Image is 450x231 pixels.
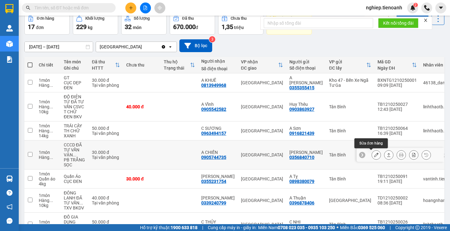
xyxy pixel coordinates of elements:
[238,57,286,73] th: Toggle SortBy
[329,59,366,64] div: VP gửi
[241,152,283,157] div: [GEOGRAPHIC_DATA]
[278,225,335,230] strong: 0708 023 035 - 0935 103 250
[92,200,120,205] div: Tại văn phòng
[329,222,371,227] div: Tân Bình
[64,94,86,109] div: ĐỒ ĐIỆN TỬ ĐÃ TƯ VẤN CSVC
[140,224,197,231] span: Hỗ trợ kỹ thuật:
[201,200,226,205] div: 0339240799
[76,23,87,31] span: 229
[435,2,446,13] button: caret-down
[92,78,120,83] div: 30.000 đ
[64,190,86,205] div: ĐÔNG LẠNH ĐÃ TƯ VẤN VẬN CHUYỂN
[414,3,417,7] span: 2
[358,225,385,230] strong: 0369 525 060
[413,3,418,7] sup: 2
[377,131,417,136] div: 16:39 [DATE]
[289,131,314,136] div: 0916821439
[377,126,417,131] div: TB1210250064
[201,219,235,224] div: C THỦY
[64,123,86,128] div: TRÁI CÂY
[143,6,147,10] span: file-add
[49,83,53,88] span: ...
[241,222,283,227] div: [GEOGRAPHIC_DATA]
[28,23,35,31] span: 17
[201,78,235,83] div: A KHUÊ
[329,78,371,88] div: Kho 47 - Bến Xe Ngã Tư Ga
[258,224,335,231] span: Miền Nam
[89,57,123,73] th: Toggle SortBy
[39,155,57,160] div: Hàng thông thường
[64,128,86,138] div: TH CHỮ XANH
[241,80,283,85] div: [GEOGRAPHIC_DATA]
[377,179,417,184] div: 19:11 [DATE]
[39,198,57,203] div: Hàng thông thường
[377,174,417,179] div: TB1210250091
[125,23,132,31] span: 32
[134,16,150,21] div: Số lượng
[39,176,57,181] div: Quần áo
[49,104,53,109] span: ...
[354,138,388,148] div: Sửa đơn hàng
[377,66,412,71] div: Ngày ĐH
[438,5,444,11] span: caret-down
[161,44,166,49] svg: Clear value
[201,131,226,136] div: 0963494157
[39,181,57,186] div: 4 kg
[326,57,374,73] th: Toggle SortBy
[73,12,118,35] button: Khối lượng229kg
[201,155,226,160] div: 0905744735
[24,12,70,35] button: Đơn hàng17đơn
[234,25,244,30] span: triệu
[201,150,235,155] div: A CHIẾN
[289,126,323,131] div: A Sơn
[415,225,420,230] span: copyright
[289,195,323,200] div: A Thuận
[64,109,86,119] div: T CHỮ ĐEN BKV
[140,2,151,13] button: file-add
[329,128,371,133] div: Tân Bình
[201,66,235,71] div: Số điện thoại
[39,78,57,83] div: 1 món
[6,41,13,47] img: warehouse-icon
[218,12,263,35] button: Chưa thu1,35 triệu
[241,104,283,109] div: [GEOGRAPHIC_DATA]
[92,131,120,136] div: Tại văn phòng
[289,174,323,179] div: A Tỵ
[161,57,198,73] th: Toggle SortBy
[64,205,86,210] div: TXV BKDV
[39,133,57,138] div: 14 kg
[241,128,283,133] div: [GEOGRAPHIC_DATA]
[64,179,86,184] div: CỤC ĐEN
[92,155,120,160] div: Tại văn phòng
[39,109,57,114] div: 10 kg
[377,59,412,64] div: Mã GD
[372,150,381,160] div: Sửa đơn hàng
[241,198,283,203] div: [GEOGRAPHIC_DATA]
[201,59,235,64] div: Người nhận
[49,128,53,133] span: ...
[39,83,57,88] div: Hàng thông thường
[64,66,86,71] div: Ghi chú
[39,123,57,128] div: 1 món
[390,224,391,231] span: |
[7,190,12,196] span: question-circle
[126,104,157,109] div: 40.000 đ
[289,155,314,160] div: 0356840710
[377,78,417,83] div: BXNTG1210250001
[423,18,428,22] span: close
[64,142,86,157] div: CCCD ĐÃ TƯ VẤN VẬN CHUYỂN
[92,66,115,71] div: HTTT
[173,23,196,31] span: 670.000
[5,4,13,13] img: logo-vxr
[126,176,157,181] div: 30.000 đ
[49,198,53,203] span: ...
[289,219,323,224] div: C NHI
[121,12,167,35] button: Số lượng32món
[202,224,203,231] span: |
[39,99,57,104] div: 1 món
[329,198,371,203] div: [GEOGRAPHIC_DATA]
[374,57,420,73] th: Toggle SortBy
[222,23,233,31] span: 1,35
[39,219,57,224] div: 1 món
